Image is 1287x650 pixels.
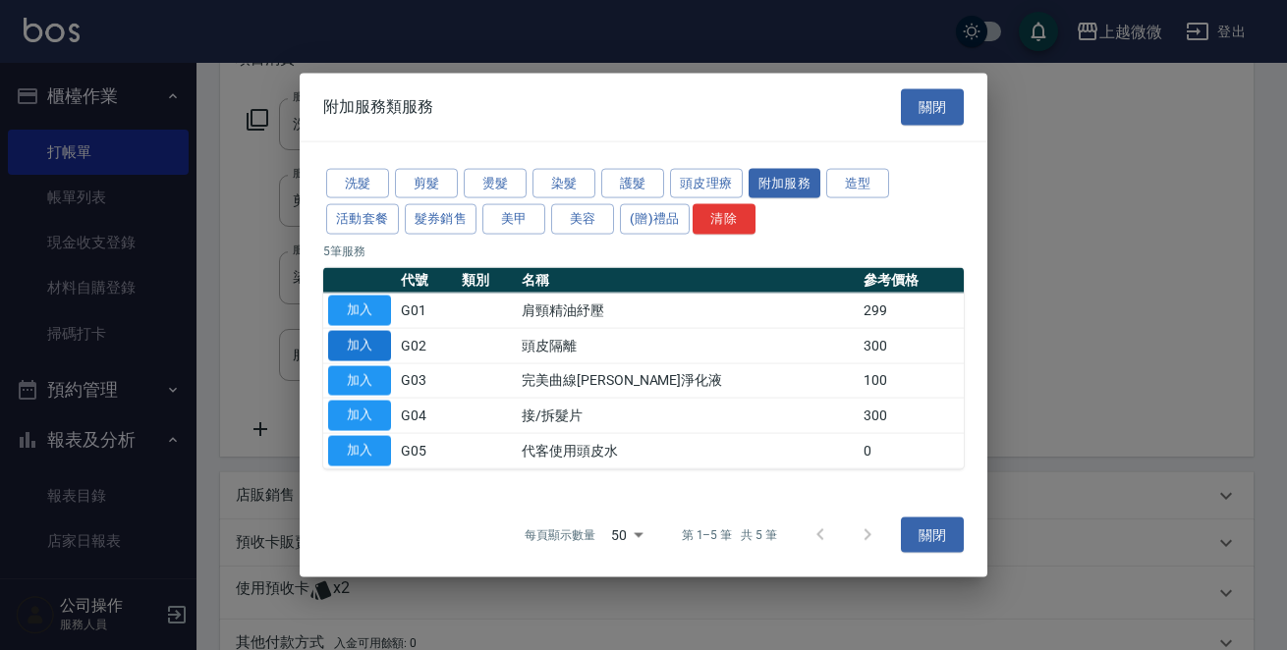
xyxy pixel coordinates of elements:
td: 肩頸精油紓壓 [517,293,859,328]
div: 50 [603,508,650,561]
button: 美容 [551,204,614,235]
td: G02 [396,328,457,363]
button: 燙髮 [464,168,527,198]
td: 0 [859,433,964,468]
td: 100 [859,363,964,399]
button: 加入 [328,365,391,396]
td: G04 [396,398,457,433]
td: 頭皮隔離 [517,328,859,363]
button: 關閉 [901,516,964,553]
button: 加入 [328,401,391,431]
button: 附加服務 [749,168,821,198]
button: 加入 [328,436,391,466]
td: G05 [396,433,457,468]
th: 參考價格 [859,268,964,294]
button: 染髮 [532,168,595,198]
button: 剪髮 [395,168,458,198]
td: G01 [396,293,457,328]
p: 每頁顯示數量 [525,525,595,543]
td: 代客使用頭皮水 [517,433,859,468]
button: 清除 [693,204,755,235]
td: G03 [396,363,457,399]
button: 加入 [328,330,391,360]
td: 接/拆髮片 [517,398,859,433]
td: 300 [859,398,964,433]
button: 髮券銷售 [405,204,477,235]
th: 名稱 [517,268,859,294]
p: 5 筆服務 [323,243,964,260]
button: 美甲 [482,204,545,235]
span: 附加服務類服務 [323,97,433,117]
button: 加入 [328,296,391,326]
th: 類別 [457,268,518,294]
button: 關閉 [901,89,964,126]
button: 活動套餐 [326,204,399,235]
p: 第 1–5 筆 共 5 筆 [682,525,777,543]
button: 頭皮理療 [670,168,743,198]
td: 完美曲線[PERSON_NAME]淨化液 [517,363,859,399]
td: 299 [859,293,964,328]
th: 代號 [396,268,457,294]
td: 300 [859,328,964,363]
button: 洗髮 [326,168,389,198]
button: (贈)禮品 [620,204,690,235]
button: 護髮 [601,168,664,198]
button: 造型 [826,168,889,198]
